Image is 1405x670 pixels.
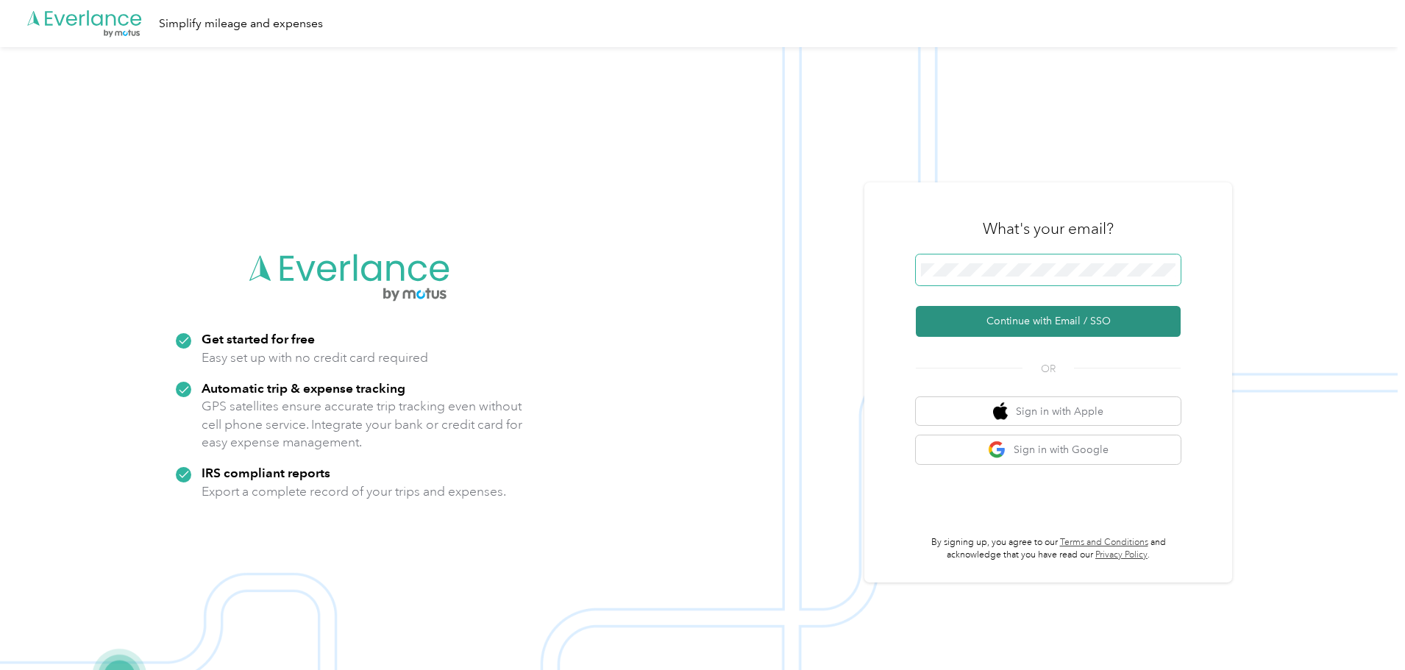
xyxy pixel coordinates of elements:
[916,536,1181,562] p: By signing up, you agree to our and acknowledge that you have read our .
[916,306,1181,337] button: Continue with Email / SSO
[988,441,1006,459] img: google logo
[993,402,1008,421] img: apple logo
[1022,361,1074,377] span: OR
[202,482,506,501] p: Export a complete record of your trips and expenses.
[1095,549,1148,560] a: Privacy Policy
[202,380,405,396] strong: Automatic trip & expense tracking
[916,435,1181,464] button: google logoSign in with Google
[202,349,428,367] p: Easy set up with no credit card required
[202,465,330,480] strong: IRS compliant reports
[202,331,315,346] strong: Get started for free
[159,15,323,33] div: Simplify mileage and expenses
[916,397,1181,426] button: apple logoSign in with Apple
[983,218,1114,239] h3: What's your email?
[202,397,523,452] p: GPS satellites ensure accurate trip tracking even without cell phone service. Integrate your bank...
[1060,537,1148,548] a: Terms and Conditions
